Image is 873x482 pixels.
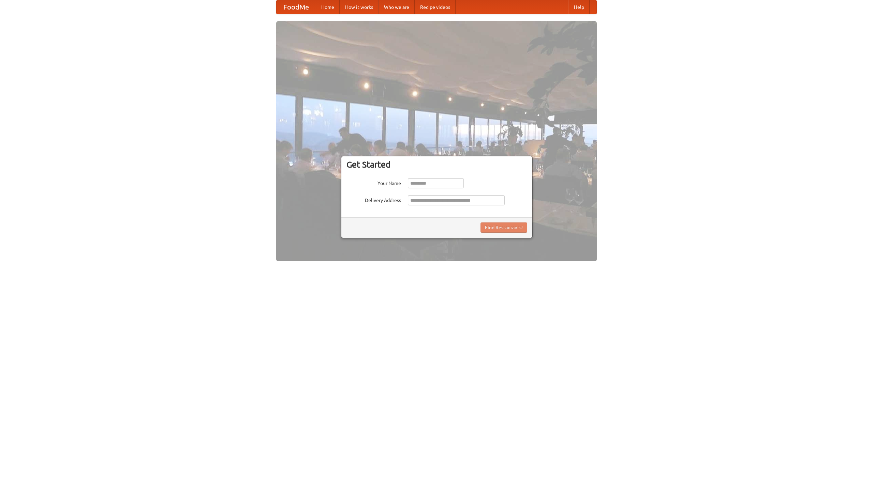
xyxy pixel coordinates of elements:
label: Your Name [346,178,401,187]
a: FoodMe [277,0,316,14]
a: Help [568,0,590,14]
a: Who we are [379,0,415,14]
a: How it works [340,0,379,14]
h3: Get Started [346,159,527,170]
a: Recipe videos [415,0,456,14]
label: Delivery Address [346,195,401,204]
button: Find Restaurants! [480,222,527,233]
a: Home [316,0,340,14]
